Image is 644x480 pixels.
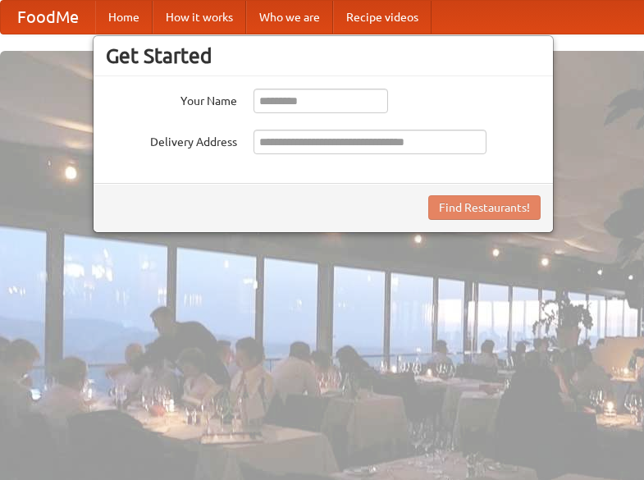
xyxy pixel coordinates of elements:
[1,1,95,34] a: FoodMe
[246,1,333,34] a: Who we are
[428,195,541,220] button: Find Restaurants!
[333,1,432,34] a: Recipe videos
[106,43,541,68] h3: Get Started
[106,130,237,150] label: Delivery Address
[106,89,237,109] label: Your Name
[95,1,153,34] a: Home
[153,1,246,34] a: How it works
